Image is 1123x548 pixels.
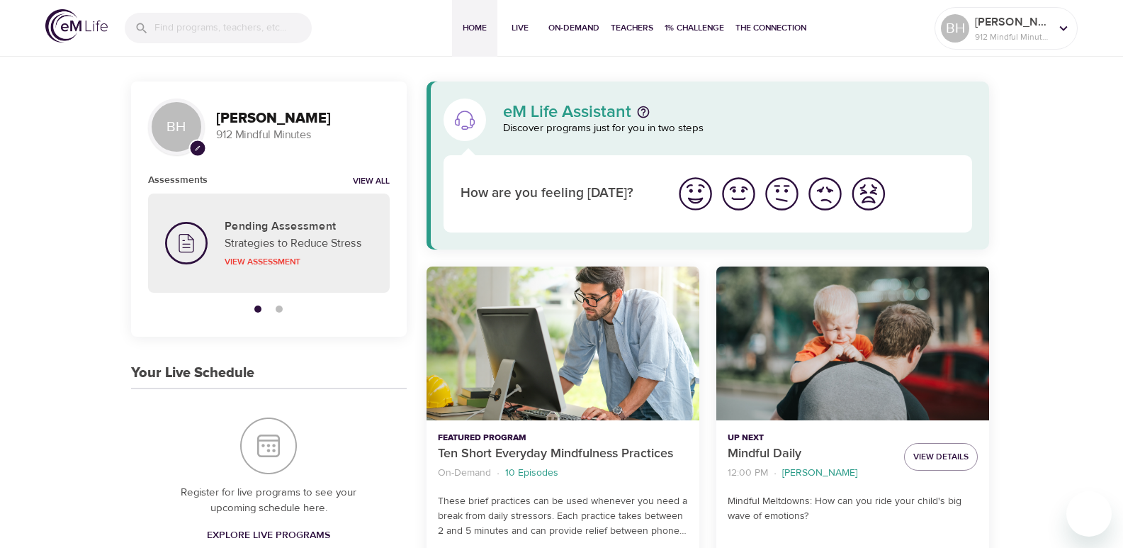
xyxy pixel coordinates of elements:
button: Ten Short Everyday Mindfulness Practices [427,267,699,420]
p: Strategies to Reduce Stress [225,235,373,252]
span: Teachers [611,21,653,35]
div: BH [941,14,969,43]
h5: Pending Assessment [225,219,373,234]
p: [PERSON_NAME] [782,466,857,481]
p: Mindful Daily [728,444,893,464]
nav: breadcrumb [438,464,688,483]
span: Home [458,21,492,35]
span: The Connection [735,21,806,35]
input: Find programs, teachers, etc... [154,13,312,43]
img: eM Life Assistant [453,108,476,131]
a: View all notifications [353,176,390,188]
button: I'm feeling great [674,172,717,216]
div: BH [148,99,205,155]
img: worst [849,174,888,213]
p: eM Life Assistant [503,104,631,121]
button: I'm feeling bad [803,172,847,216]
p: [PERSON_NAME] [975,13,1050,30]
li: · [774,464,777,483]
img: good [719,174,758,213]
p: View Assessment [225,255,373,268]
span: Live [503,21,537,35]
button: I'm feeling good [717,172,760,216]
p: 912 Mindful Minutes [216,127,390,143]
p: 10 Episodes [505,466,558,481]
p: Discover programs just for you in two steps [503,121,973,137]
img: Your Live Schedule [240,418,297,474]
img: bad [806,174,845,213]
p: How are you feeling [DATE]? [461,184,657,204]
h3: Your Live Schedule [131,365,254,381]
p: Mindful Meltdowns: How can you ride your child's big wave of emotions? [728,494,978,524]
p: Featured Program [438,432,688,444]
li: · [497,464,500,483]
button: View Details [904,443,978,471]
iframe: Button to launch messaging window [1066,491,1112,537]
img: ok [762,174,801,213]
span: 1% Challenge [665,21,724,35]
span: On-Demand [548,21,599,35]
p: Ten Short Everyday Mindfulness Practices [438,444,688,464]
span: Explore Live Programs [207,527,330,544]
p: These brief practices can be used whenever you need a break from daily stressors. Each practice t... [438,494,688,539]
p: 12:00 PM [728,466,768,481]
button: I'm feeling ok [760,172,803,216]
img: logo [45,9,108,43]
img: great [676,174,715,213]
p: 912 Mindful Minutes [975,30,1050,43]
h6: Assessments [148,172,208,188]
span: View Details [913,449,969,464]
button: Mindful Daily [716,267,989,420]
h3: [PERSON_NAME] [216,111,390,127]
nav: breadcrumb [728,464,893,483]
p: On-Demand [438,466,491,481]
button: I'm feeling worst [847,172,890,216]
p: Up Next [728,432,893,444]
p: Register for live programs to see your upcoming schedule here. [159,485,378,517]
